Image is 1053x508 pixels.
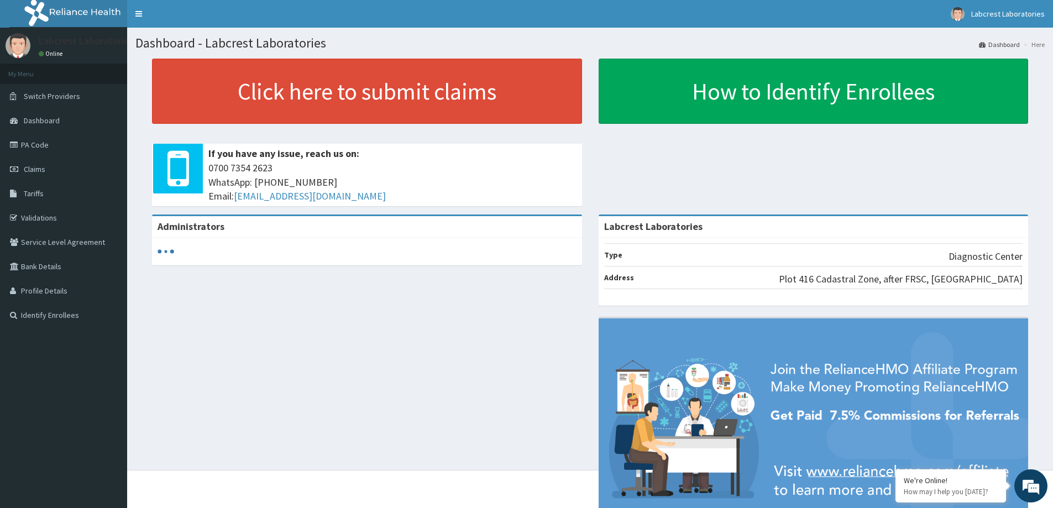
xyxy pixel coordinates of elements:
a: Online [39,50,65,57]
span: 0700 7354 2623 WhatsApp: [PHONE_NUMBER] Email: [208,161,577,203]
a: [EMAIL_ADDRESS][DOMAIN_NAME] [234,190,386,202]
b: Address [604,273,634,282]
span: Claims [24,164,45,174]
li: Here [1021,40,1045,49]
p: Labcrest Laboratories [39,36,134,46]
span: Switch Providers [24,91,80,101]
svg: audio-loading [158,243,174,260]
h1: Dashboard - Labcrest Laboratories [135,36,1045,50]
a: Click here to submit claims [152,59,582,124]
b: Administrators [158,220,224,233]
span: Tariffs [24,188,44,198]
p: Plot 416 Cadastral Zone, after FRSC, [GEOGRAPHIC_DATA] [779,272,1023,286]
p: Diagnostic Center [949,249,1023,264]
img: User Image [951,7,965,21]
a: How to Identify Enrollees [599,59,1029,124]
strong: Labcrest Laboratories [604,220,703,233]
span: Dashboard [24,116,60,125]
span: Labcrest Laboratories [971,9,1045,19]
a: Dashboard [979,40,1020,49]
p: How may I help you today? [904,487,998,496]
img: User Image [6,33,30,58]
b: If you have any issue, reach us on: [208,147,359,160]
b: Type [604,250,622,260]
div: We're Online! [904,475,998,485]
